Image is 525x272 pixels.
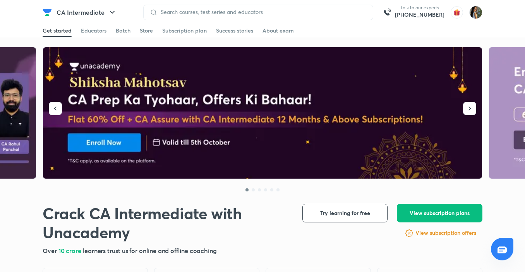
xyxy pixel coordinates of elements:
a: Get started [43,24,72,37]
a: Batch [116,24,130,37]
h1: Crack CA Intermediate with Unacademy [43,204,290,242]
span: 10 crore [58,246,83,255]
a: [PHONE_NUMBER] [395,11,444,19]
span: Over [43,246,58,255]
img: Company Logo [43,8,52,17]
div: About exam [262,27,294,34]
p: Talk to our experts [395,5,444,11]
button: CA Intermediate [52,5,122,20]
input: Search courses, test series and educators [158,9,367,15]
a: About exam [262,24,294,37]
a: Success stories [216,24,253,37]
button: View subscription plans [397,204,482,222]
a: Subscription plan [162,24,207,37]
div: Get started [43,27,72,34]
img: Bhumika [469,6,482,19]
div: Success stories [216,27,253,34]
a: View subscription offers [415,229,476,238]
a: Educators [81,24,106,37]
div: Educators [81,27,106,34]
span: Try learning for free [320,209,370,217]
img: avatar [451,6,463,19]
a: Store [140,24,153,37]
span: learners trust us for online and offline coaching [83,246,217,255]
div: Store [140,27,153,34]
div: Batch [116,27,130,34]
div: Subscription plan [162,27,207,34]
button: Try learning for free [302,204,388,222]
img: call-us [379,5,395,20]
h6: View subscription offers [415,229,476,237]
span: View subscription plans [410,209,470,217]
